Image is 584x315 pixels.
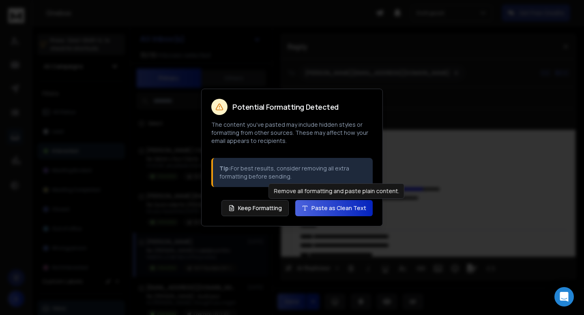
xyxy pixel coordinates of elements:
button: Keep Formatting [221,200,289,216]
div: Open Intercom Messenger [554,287,574,306]
strong: Tip: [219,164,231,172]
button: Paste as Clean Text [295,200,373,216]
p: For best results, consider removing all extra formatting before sending. [219,164,366,181]
p: The content you've pasted may include hidden styles or formatting from other sources. These may a... [211,121,373,145]
div: Remove all formatting and paste plain content. [268,183,404,199]
h2: Potential Formatting Detected [232,103,339,111]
